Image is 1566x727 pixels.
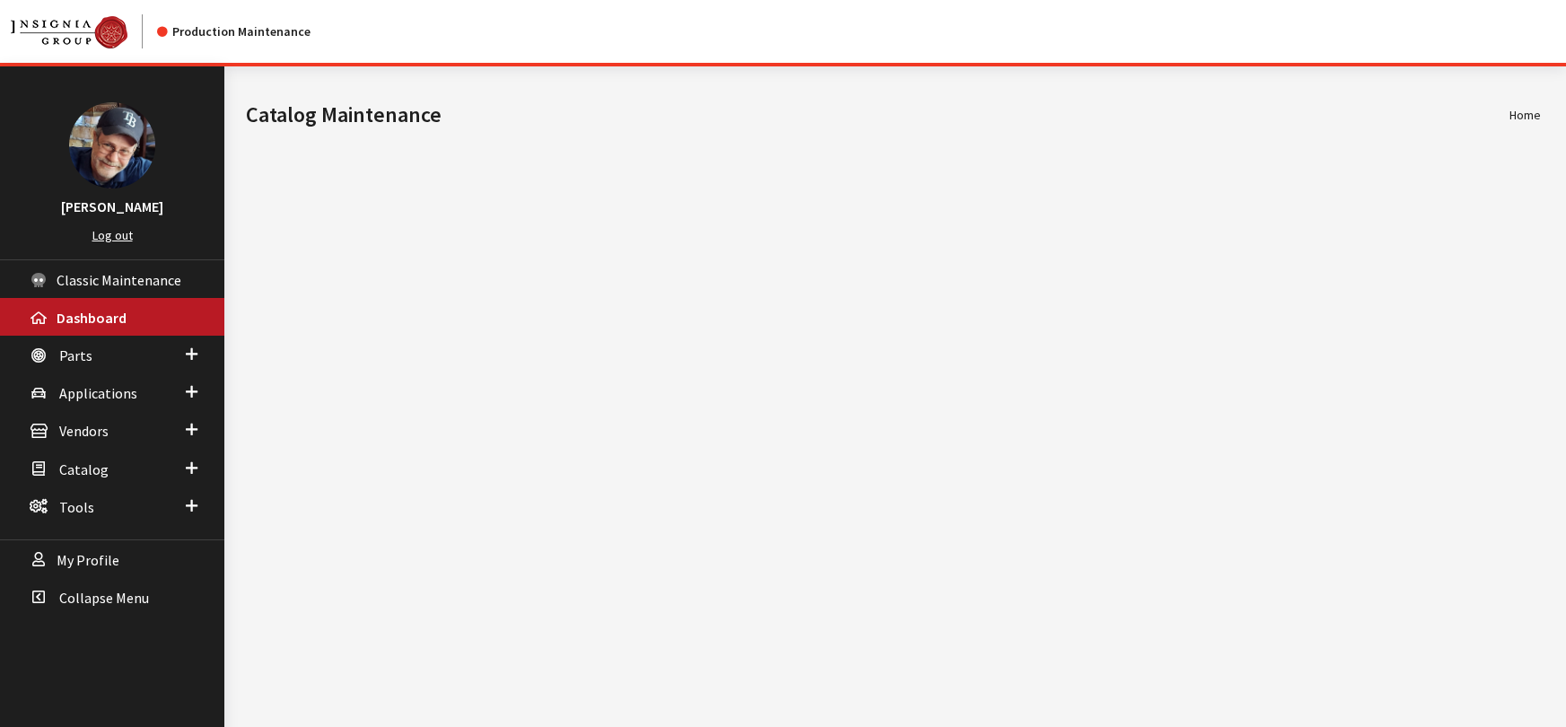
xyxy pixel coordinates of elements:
[18,196,206,217] h3: [PERSON_NAME]
[69,102,155,188] img: Ray Goodwin
[57,271,181,289] span: Classic Maintenance
[59,423,109,441] span: Vendors
[57,551,119,569] span: My Profile
[59,346,92,364] span: Parts
[59,460,109,478] span: Catalog
[59,589,149,607] span: Collapse Menu
[11,14,157,48] a: Insignia Group logo
[157,22,311,41] div: Production Maintenance
[246,99,1509,131] h1: Catalog Maintenance
[59,384,137,402] span: Applications
[1509,106,1541,125] li: Home
[11,16,127,48] img: Catalog Maintenance
[57,309,127,327] span: Dashboard
[92,227,133,243] a: Log out
[59,498,94,516] span: Tools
